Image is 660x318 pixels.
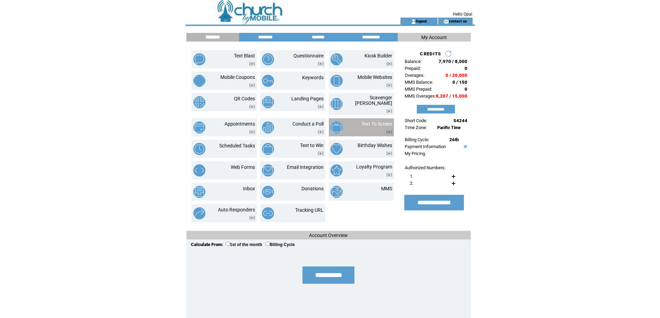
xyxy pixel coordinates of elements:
[331,121,343,134] img: text-to-screen.png
[331,143,343,155] img: birthday-wishes.png
[405,151,425,156] a: My Pricing
[358,143,392,148] a: Birthday Wishes
[386,130,392,134] img: video.png
[249,216,255,220] img: video.png
[410,174,413,179] span: 1.
[446,73,467,78] span: 0 / 20,000
[262,121,274,134] img: conduct-a-poll.png
[287,164,324,170] a: Email Integration
[265,242,270,246] input: Billing Cycle
[193,143,205,155] img: scheduled-tasks.png
[454,118,467,123] span: 54244
[193,121,205,134] img: appointments.png
[300,143,324,148] a: Text to Win
[405,137,429,142] span: Billing Cycle:
[420,51,441,56] span: CREDITS
[193,53,205,65] img: text-blast.png
[249,105,255,109] img: video.png
[452,80,467,85] span: 0 / 150
[405,59,422,64] span: Balance:
[443,19,449,24] img: contact_us_icon.gif
[462,145,467,148] img: help.gif
[193,164,205,176] img: web-forms.png
[331,164,343,176] img: loyalty-program.png
[331,98,343,110] img: scavenger-hunt.png
[405,125,427,130] span: Time Zone:
[265,242,295,247] label: Billing Cycle
[465,87,467,92] span: 0
[295,207,324,213] a: Tracking URL
[191,242,223,247] span: Calculate From:
[302,75,324,80] a: Keywords
[421,35,447,40] span: My Account
[386,83,392,87] img: video.png
[193,186,205,198] img: inbox.png
[405,118,427,123] span: Short Code:
[234,53,255,58] a: Text Blast
[318,62,324,66] img: video.png
[231,164,255,170] a: Web Forms
[292,121,324,127] a: Conduct a Poll
[193,75,205,87] img: mobile-coupons.png
[249,83,255,87] img: video.png
[249,62,255,66] img: video.png
[193,96,205,108] img: qr-codes.png
[262,143,274,155] img: text-to-win.png
[218,207,255,212] a: Auto Responders
[465,66,467,71] span: 0
[449,19,467,23] a: contact us
[405,144,446,149] a: Payment Information
[437,125,461,130] span: Pacific Time
[439,59,467,64] span: 7,970 / 8,000
[386,152,392,155] img: video.png
[318,105,324,109] img: video.png
[225,121,255,127] a: Appointments
[243,186,255,191] a: Inbox
[405,93,436,99] span: MMS Overages:
[262,96,274,108] img: landing-pages.png
[226,242,262,247] label: 1st of the month
[411,19,416,24] img: account_icon.gif
[364,53,392,58] a: Kiosk Builder
[219,143,255,148] a: Scheduled Tasks
[453,12,472,17] span: Hello Opal
[318,152,324,155] img: video.png
[262,207,274,219] img: tracking-url.png
[331,75,343,87] img: mobile-websites.png
[262,75,274,87] img: keywords.png
[361,121,392,127] a: Text To Screen
[331,53,343,65] img: kiosk-builder.png
[436,93,467,99] span: 8,207 / 15,000
[405,165,446,170] span: Authorized Numbers:
[386,109,392,113] img: video.png
[405,66,421,71] span: Prepaid:
[318,130,324,134] img: video.png
[410,181,413,186] span: 2.
[405,80,433,85] span: MMS Balance:
[449,137,459,142] span: 26th
[331,186,343,198] img: mms.png
[234,96,255,101] a: QR Codes
[356,164,392,170] a: Loyalty Program
[355,95,392,106] a: Scavenger [PERSON_NAME]
[358,74,392,80] a: Mobile Websites
[262,164,274,176] img: email-integration.png
[416,19,427,23] a: logout
[386,173,392,177] img: video.png
[293,53,324,58] a: Questionnaire
[262,186,274,198] img: donations.png
[309,233,348,238] span: Account Overview
[220,74,255,80] a: Mobile Coupons
[249,130,255,134] img: video.png
[301,186,324,191] a: Donations
[262,53,274,65] img: questionnaire.png
[291,96,324,101] a: Landing Pages
[386,62,392,66] img: video.png
[193,207,205,219] img: auto-responders.png
[405,87,432,92] span: MMS Prepaid:
[226,242,230,246] input: 1st of the month
[405,73,424,78] span: Overages:
[381,186,392,191] a: MMS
